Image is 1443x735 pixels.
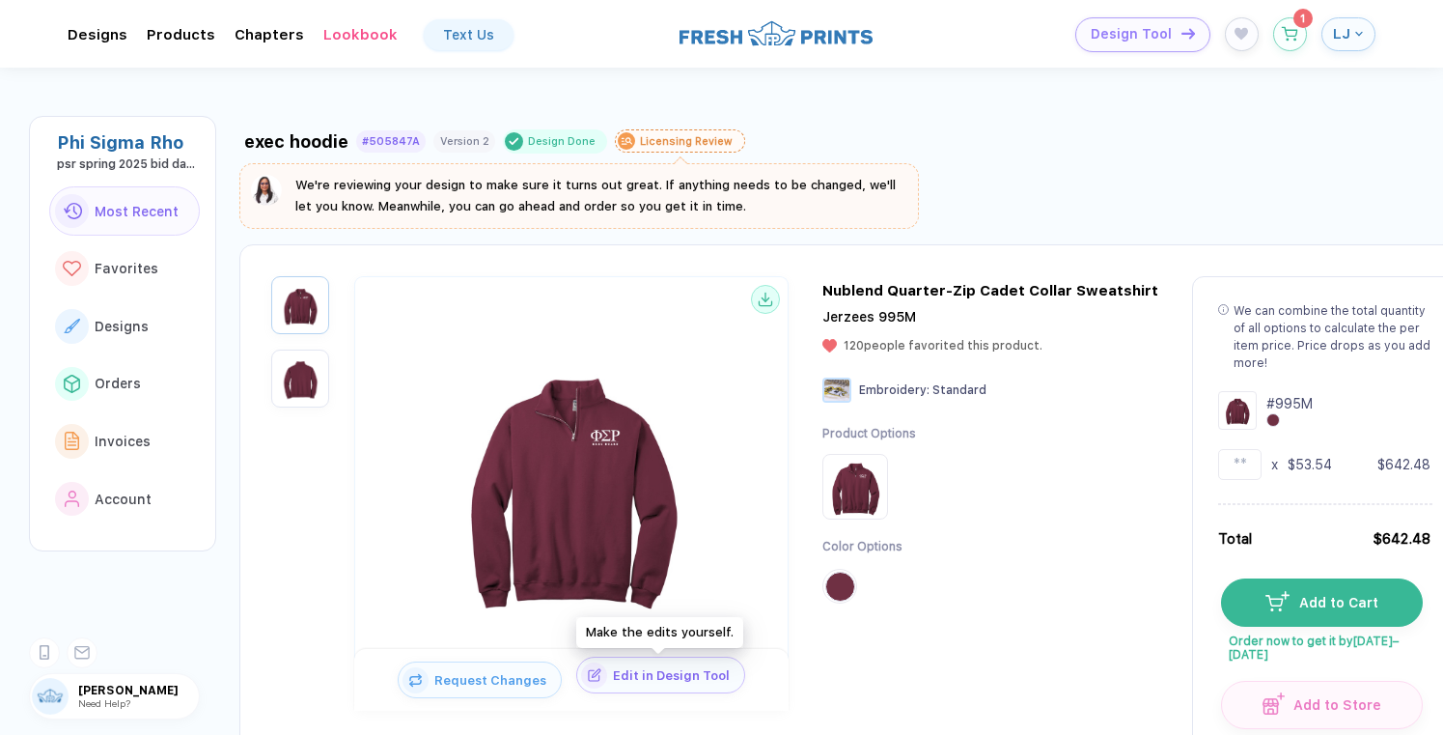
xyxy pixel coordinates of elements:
img: 2d3f4c96-71f3-42c0-8b80-26709e6dbf17_nt_front_1759248167750.jpg [417,329,726,638]
img: link to icon [64,375,80,392]
span: Invoices [95,434,151,449]
span: Jerzees 995M [822,309,916,325]
span: 120 people favorited this product. [844,339,1042,353]
img: icon [402,667,429,693]
div: Design Done [528,134,596,149]
div: $642.48 [1377,455,1430,474]
button: Design Toolicon [1075,17,1210,52]
span: Orders [95,376,141,391]
span: Account [95,492,152,507]
div: $53.54 [1288,455,1332,474]
span: Add to Store [1285,697,1382,713]
div: $642.48 [1373,528,1430,550]
img: 2d3f4c96-71f3-42c0-8b80-26709e6dbf17_nt_back_1759248167752.jpg [276,354,324,403]
span: LJ [1333,25,1350,42]
img: user profile [32,678,69,715]
img: link to icon [65,432,80,450]
div: Lookbook [323,26,398,43]
button: link to iconAccount [49,474,200,524]
img: sophie [251,175,282,206]
img: link to icon [63,203,82,219]
span: 1 [1300,13,1305,24]
button: iconAdd to Store [1221,681,1423,729]
img: Embroidery [822,378,851,403]
div: Text Us [443,27,494,42]
button: We're reviewing your design to make sure it turns out great. If anything needs to be changed, we'... [251,175,907,217]
span: Most Recent [95,204,179,219]
button: link to iconFavorites [49,243,200,294]
img: logo [680,18,873,48]
div: x [1271,455,1278,474]
div: # 995M [1266,394,1313,413]
img: Design Group Summary Cell [1218,391,1257,430]
div: ProductsToggle dropdown menu [147,26,215,43]
img: Product Option [826,458,884,516]
img: icon [581,663,607,689]
img: link to icon [65,491,80,508]
div: Licensing Review [640,135,733,148]
img: link to icon [63,261,81,277]
img: 2d3f4c96-71f3-42c0-8b80-26709e6dbf17_nt_front_1759248167750.jpg [276,281,324,329]
div: Nublend Quarter-Zip Cadet Collar Sweatshirt [822,282,1158,299]
span: Add to Cart [1290,595,1378,610]
span: We're reviewing your design to make sure it turns out great. If anything needs to be changed, we'... [295,178,896,213]
sup: 1 [1293,9,1313,28]
span: Favorites [95,261,158,276]
div: LookbookToggle dropdown menu chapters [323,26,398,43]
button: iconAdd to Cart [1221,579,1423,627]
div: Total [1218,528,1252,550]
button: iconEdit in Design Tool [576,657,745,693]
span: Order now to get it by [DATE]–[DATE] [1221,627,1421,662]
div: exec hoodie [244,131,348,152]
img: icon [1265,591,1290,610]
img: link to icon [64,319,80,333]
span: Design Tool [1091,26,1172,42]
div: #505847A [362,135,420,148]
div: Phi Sigma Rho [57,132,200,153]
button: link to iconOrders [49,359,200,410]
a: Text Us [424,19,513,50]
span: Embroidery : [859,383,930,397]
span: Request Changes [429,673,561,688]
div: Color Options [822,539,916,555]
div: Version 2 [440,135,489,148]
div: DesignsToggle dropdown menu [68,26,127,43]
div: ChaptersToggle dropdown menu chapters [235,26,304,43]
span: [PERSON_NAME] [78,684,199,697]
button: link to iconMost Recent [49,186,200,237]
button: LJ [1321,17,1375,51]
span: Need Help? [78,697,130,709]
button: link to iconInvoices [49,416,200,466]
span: Standard [932,383,986,397]
div: psr spring 2025 bid day shirt [57,157,200,171]
span: Designs [95,319,149,334]
img: icon [1263,693,1285,715]
button: link to iconDesigns [49,301,200,352]
img: icon [1181,28,1195,39]
span: Edit in Design Tool [607,668,744,683]
div: Make the edits yourself. [576,617,743,648]
div: Product Options [822,426,916,442]
div: We can combine the total quantity of all options to calculate the per item price. Price drops as ... [1234,302,1430,372]
button: iconRequest Changes [398,662,562,698]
